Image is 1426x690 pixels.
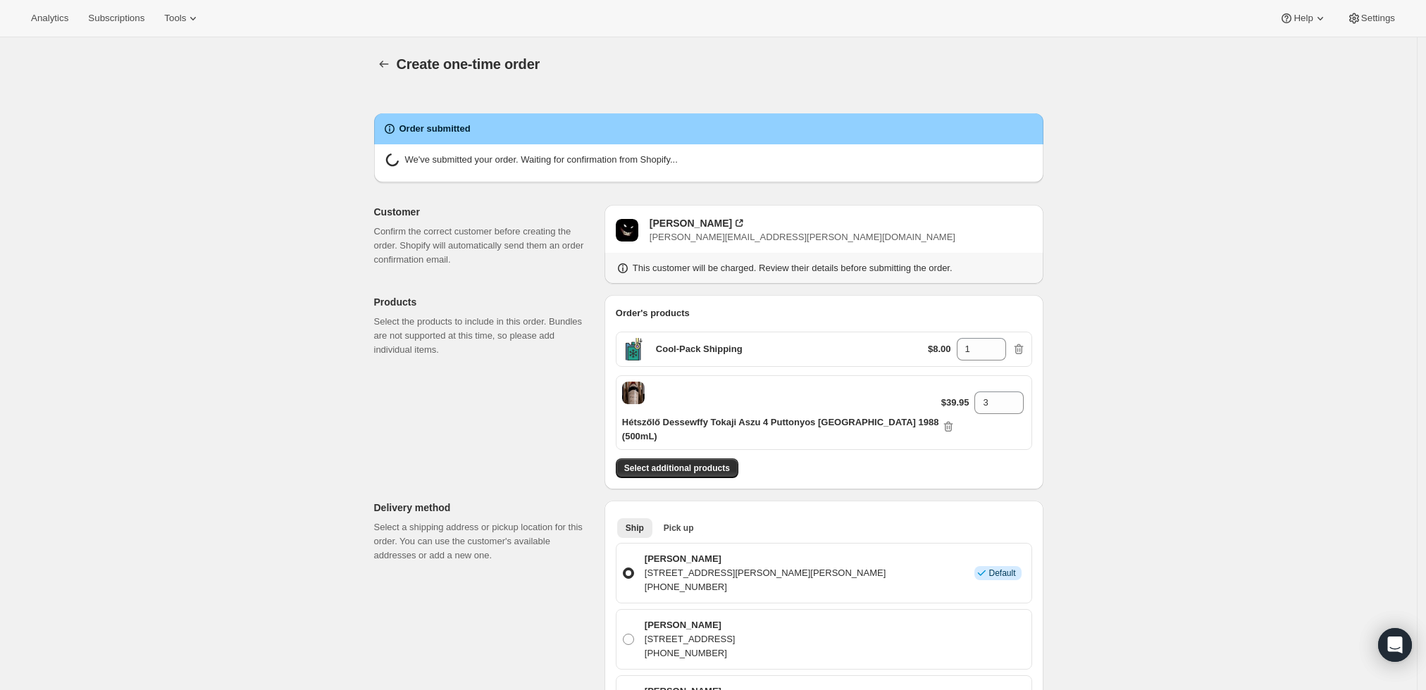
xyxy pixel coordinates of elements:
[80,8,153,28] button: Subscriptions
[645,580,886,594] p: [PHONE_NUMBER]
[88,13,144,24] span: Subscriptions
[656,342,743,356] p: Cool-Pack Shipping
[650,232,955,242] span: [PERSON_NAME][EMAIL_ADDRESS][PERSON_NAME][DOMAIN_NAME]
[928,342,951,356] p: $8.00
[622,382,645,404] span: Default Title
[616,308,690,318] span: Order's products
[1271,8,1335,28] button: Help
[645,552,886,566] p: [PERSON_NAME]
[650,216,732,230] div: [PERSON_NAME]
[664,522,694,534] span: Pick up
[616,458,738,478] button: Select additional products
[645,646,736,660] p: [PHONE_NUMBER]
[374,520,593,563] p: Select a shipping address or pickup location for this order. You can use the customer's available...
[23,8,77,28] button: Analytics
[626,522,644,534] span: Ship
[374,225,593,267] p: Confirm the correct customer before creating the order. Shopify will automatically send them an o...
[645,632,736,646] p: [STREET_ADDRESS]
[374,315,593,357] p: Select the products to include in this order. Bundles are not supported at this time, so please a...
[633,261,953,275] p: This customer will be charged. Review their details before submitting the order.
[645,618,736,632] p: [PERSON_NAME]
[374,295,593,309] p: Products
[645,566,886,580] p: [STREET_ADDRESS][PERSON_NAME][PERSON_NAME]
[616,219,638,241] span: Sean Ebert
[397,56,540,72] span: Create one-time order
[156,8,209,28] button: Tools
[1361,13,1395,24] span: Settings
[624,463,730,474] span: Select additional products
[374,501,593,515] p: Delivery method
[988,567,1015,579] span: Default
[1339,8,1403,28] button: Settings
[374,205,593,219] p: Customer
[1294,13,1313,24] span: Help
[399,122,471,136] h2: Order submitted
[941,396,969,410] p: $39.95
[164,13,186,24] span: Tools
[31,13,68,24] span: Analytics
[622,415,941,444] p: Hétszőlő Dessewffy Tokaji Aszu 4 Puttonyos [GEOGRAPHIC_DATA] 1988 (500mL)
[622,338,645,360] span: Default Title
[405,153,678,171] p: We've submitted your order. Waiting for confirmation from Shopify...
[1378,628,1412,662] div: Open Intercom Messenger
